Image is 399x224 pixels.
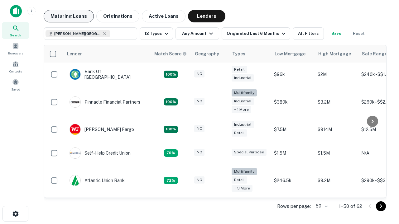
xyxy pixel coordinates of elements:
[368,174,399,204] iframe: Chat Widget
[195,50,219,58] div: Geography
[315,141,358,165] td: $1.5M
[228,45,271,63] th: Types
[318,50,351,58] div: High Mortgage
[232,50,245,58] div: Types
[271,141,315,165] td: $1.5M
[315,165,358,196] td: $9.2M
[232,121,254,128] div: Industrial
[232,106,251,113] div: + 1 more
[232,89,257,96] div: Multifamily
[70,96,140,108] div: Pinnacle Financial Partners
[194,149,204,156] div: NC
[70,148,80,158] img: picture
[44,10,94,22] button: Maturing Loans
[10,5,22,17] img: capitalize-icon.png
[315,196,358,220] td: $3.3M
[9,69,22,74] span: Contacts
[271,45,315,63] th: Low Mortgage
[227,30,287,37] div: Originated Last 6 Months
[222,27,290,40] button: Originated Last 6 Months
[315,118,358,141] td: $914M
[349,27,369,40] button: Reset
[70,175,80,186] img: picture
[164,126,178,133] div: Matching Properties: 15, hasApolloMatch: undefined
[191,45,228,63] th: Geography
[293,27,324,40] button: All Filters
[188,10,225,22] button: Lenders
[315,63,358,86] td: $2M
[151,45,191,63] th: Capitalize uses an advanced AI algorithm to match your search with the best lender. The match sco...
[70,69,80,80] img: picture
[67,50,82,58] div: Lender
[232,98,254,105] div: Industrial
[315,45,358,63] th: High Mortgage
[140,27,173,40] button: 12 Types
[54,31,101,36] span: [PERSON_NAME][GEOGRAPHIC_DATA], [GEOGRAPHIC_DATA]
[10,33,21,38] span: Search
[70,124,80,135] img: picture
[70,69,144,80] div: Bank Of [GEOGRAPHIC_DATA]
[70,147,131,159] div: Self-help Credit Union
[232,66,247,73] div: Retail
[194,176,204,184] div: NC
[154,50,187,57] div: Capitalize uses an advanced AI algorithm to match your search with the best lender. The match sco...
[232,168,257,175] div: Multifamily
[339,203,362,210] p: 1–50 of 62
[232,149,267,156] div: Special Purpose
[164,177,178,184] div: Matching Properties: 10, hasApolloMatch: undefined
[271,165,315,196] td: $246.5k
[70,175,125,186] div: Atlantic Union Bank
[2,22,29,39] a: Search
[2,76,29,93] a: Saved
[271,118,315,141] td: $7.5M
[2,40,29,57] a: Borrowers
[232,176,247,184] div: Retail
[194,70,204,77] div: NC
[164,98,178,106] div: Matching Properties: 25, hasApolloMatch: undefined
[271,63,315,86] td: $96k
[2,58,29,75] a: Contacts
[271,196,315,220] td: $200k
[194,125,204,132] div: NC
[164,149,178,157] div: Matching Properties: 11, hasApolloMatch: undefined
[175,27,219,40] button: Any Amount
[232,185,252,192] div: + 3 more
[70,124,134,135] div: [PERSON_NAME] Fargo
[376,201,386,211] button: Go to next page
[362,50,387,58] div: Sale Range
[194,98,204,105] div: NC
[142,10,185,22] button: Active Loans
[164,71,178,78] div: Matching Properties: 14, hasApolloMatch: undefined
[326,27,346,40] button: Save your search to get updates of matches that match your search criteria.
[277,203,311,210] p: Rows per page:
[313,202,329,211] div: 50
[232,74,254,82] div: Industrial
[63,45,151,63] th: Lender
[315,86,358,118] td: $3.2M
[70,97,80,107] img: picture
[154,50,185,57] h6: Match Score
[11,87,20,92] span: Saved
[96,10,139,22] button: Originations
[275,50,305,58] div: Low Mortgage
[232,129,247,137] div: Retail
[8,51,23,56] span: Borrowers
[271,86,315,118] td: $380k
